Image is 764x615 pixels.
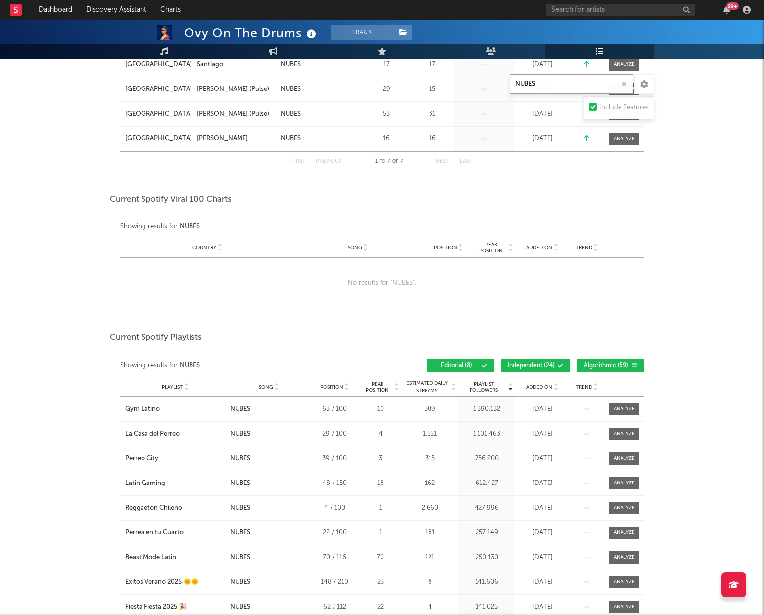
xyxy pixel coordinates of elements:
[125,577,199,587] div: Éxitos Verano 2025 🌞🌞
[392,159,398,164] span: of
[320,384,343,390] span: Position
[518,602,567,612] div: [DATE]
[125,602,187,612] div: Fiesta Fiesta 2025 🎉
[125,577,225,587] a: Éxitos Verano 2025 🌞🌞
[436,159,450,164] button: Next
[364,134,409,144] div: 16
[291,159,306,164] button: First
[433,363,479,369] span: Editorial ( 8 )
[461,577,513,587] div: 141.606
[316,159,342,164] button: Previous
[125,528,184,538] div: Perrea en tu Cuarto
[197,85,269,94] div: [PERSON_NAME] (Pulse)
[331,25,393,40] button: Track
[576,384,592,390] span: Trend
[461,429,513,439] div: 1.101.463
[461,404,513,414] div: 1.390.132
[120,359,382,372] div: Showing results for
[583,363,629,369] span: Algorithmic ( 59 )
[362,528,399,538] div: 1
[125,503,225,513] a: Reggaetón Chileno
[230,528,250,538] div: NUBES
[125,60,192,70] a: [GEOGRAPHIC_DATA]
[518,60,567,70] div: [DATE]
[577,359,644,372] button: Algorithmic(59)
[281,134,359,144] a: NUBES
[197,134,248,144] div: [PERSON_NAME]
[197,134,276,144] a: [PERSON_NAME]
[508,363,555,369] span: Independent ( 24 )
[197,60,276,70] a: Santiago
[125,602,225,612] a: Fiesta Fiesta 2025 🎉
[414,85,451,94] div: 15
[518,528,567,538] div: [DATE]
[526,245,552,251] span: Added On
[518,404,567,414] div: [DATE]
[404,454,456,464] div: 315
[125,503,182,513] div: Reggaetón Chileno
[362,454,399,464] div: 3
[518,109,567,119] div: [DATE]
[461,528,513,538] div: 257.149
[404,429,456,439] div: 1.551
[230,404,250,414] div: NUBES
[518,479,567,488] div: [DATE]
[404,380,450,395] span: Estimated Daily Streams
[125,404,160,414] div: Gym Latino
[476,242,507,254] span: Peak Position
[576,245,592,251] span: Trend
[362,404,399,414] div: 10
[427,359,494,372] button: Editorial(8)
[518,454,567,464] div: [DATE]
[461,553,513,563] div: 250.130
[125,404,225,414] a: Gym Latino
[460,159,473,164] button: Last
[404,404,456,414] div: 309
[230,454,250,464] div: NUBES
[362,503,399,513] div: 1
[404,577,456,587] div: 8
[125,109,192,119] a: [GEOGRAPHIC_DATA]
[312,553,357,563] div: 70 / 116
[230,553,250,563] div: NUBES
[362,577,399,587] div: 23
[120,258,644,309] div: No results for " NUBES ".
[192,245,216,251] span: Country
[125,134,192,144] div: [GEOGRAPHIC_DATA]
[312,503,357,513] div: 4 / 100
[312,528,357,538] div: 22 / 100
[362,429,399,439] div: 4
[125,85,192,94] div: [GEOGRAPHIC_DATA]
[404,602,456,612] div: 4
[120,221,382,233] div: Showing results for
[518,429,567,439] div: [DATE]
[125,528,225,538] a: Perrea en tu Cuarto
[362,156,416,168] div: 1 7 7
[125,479,225,488] a: Latin Gaming
[110,332,202,344] span: Current Spotify Playlists
[230,479,250,488] div: NUBES
[404,479,456,488] div: 162
[230,503,250,513] div: NUBES
[281,60,301,70] div: NUBES
[125,454,158,464] div: Perreo City
[723,6,730,14] button: 99+
[125,454,225,464] a: Perreo City
[510,74,633,94] input: Search Playlists/Charts
[110,194,232,206] span: Current Spotify Viral 100 Charts
[404,503,456,513] div: 2.660
[281,85,359,94] a: NUBES
[162,384,183,390] span: Playlist
[434,245,457,251] span: Position
[281,60,359,70] a: NUBES
[726,2,739,10] div: 99 +
[312,479,357,488] div: 48 / 150
[362,381,393,393] span: Peak Position
[312,454,357,464] div: 39 / 100
[414,60,451,70] div: 17
[362,553,399,563] div: 70
[599,102,649,114] div: Include Features
[180,221,200,233] div: NUBES
[364,60,409,70] div: 17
